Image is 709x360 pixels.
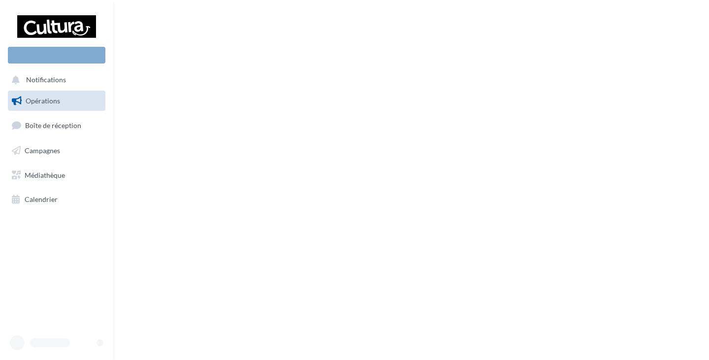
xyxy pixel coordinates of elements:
[26,97,60,105] span: Opérations
[25,195,58,203] span: Calendrier
[6,165,107,186] a: Médiathèque
[25,170,65,179] span: Médiathèque
[6,140,107,161] a: Campagnes
[6,115,107,136] a: Boîte de réception
[8,47,105,64] div: Nouvelle campagne
[25,146,60,155] span: Campagnes
[26,76,66,84] span: Notifications
[25,121,81,130] span: Boîte de réception
[6,189,107,210] a: Calendrier
[6,91,107,111] a: Opérations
